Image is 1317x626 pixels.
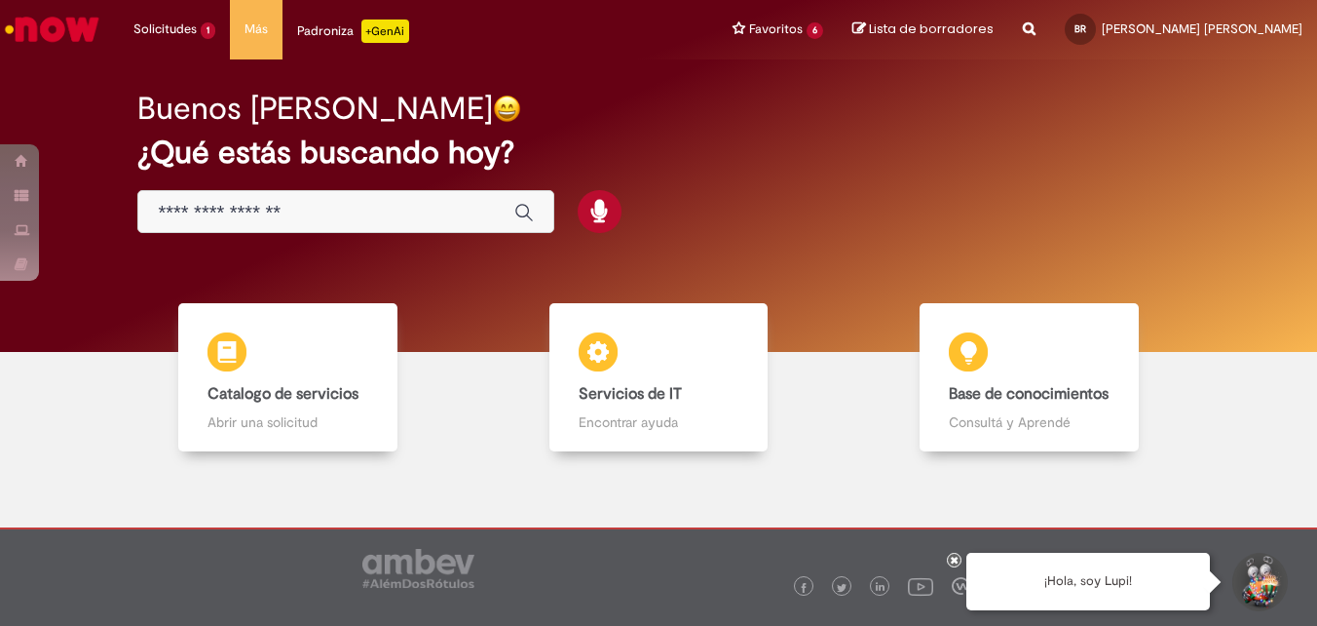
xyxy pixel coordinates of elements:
a: Servicios de IT Encontrar ayuda [473,303,845,452]
span: BR [1074,22,1086,35]
span: Más [245,20,268,39]
img: happy-face.png [493,95,521,123]
a: Base de conocimientos Consultá y Aprendé [844,303,1215,452]
img: ServiceNow [2,10,102,49]
img: logo_footer_facebook.png [799,583,809,593]
span: Favoritos [749,20,803,39]
div: ¡Hola, soy Lupi! [966,553,1210,610]
p: Encontrar ayuda [579,412,739,432]
img: logo_footer_linkedin.png [876,582,885,594]
h2: Buenos [PERSON_NAME] [137,92,493,126]
b: Base de conocimientos [949,384,1109,404]
span: [PERSON_NAME] [PERSON_NAME] [1102,20,1302,37]
p: Abrir una solicitud [207,412,368,432]
img: logo_footer_twitter.png [837,583,847,593]
button: Iniciar conversación de soporte [1229,553,1288,611]
h2: ¿Qué estás buscando hoy? [137,136,1179,170]
b: Catalogo de servicios [207,384,358,404]
img: logo_footer_youtube.png [908,573,933,599]
div: Padroniza [297,20,409,43]
b: Servicios de IT [579,384,682,404]
span: 1 [201,22,215,39]
span: Lista de borradores [869,20,994,38]
a: Lista de borradores [852,20,994,39]
img: logo_footer_ambev_rotulo_gray.png [362,549,474,588]
span: Solicitudes [133,20,197,39]
img: logo_footer_workplace.png [952,577,969,595]
span: 6 [807,22,823,39]
a: Catalogo de servicios Abrir una solicitud [102,303,473,452]
p: +GenAi [361,20,409,43]
p: Consultá y Aprendé [949,412,1110,432]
